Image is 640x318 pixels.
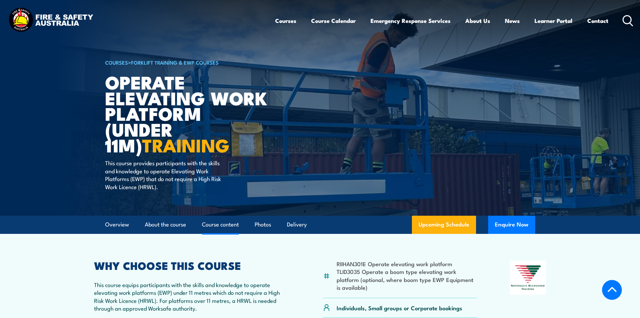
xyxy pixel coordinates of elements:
[337,304,462,312] p: Individuals, Small groups or Corporate bookings
[488,216,535,234] button: Enquire Now
[311,12,356,30] a: Course Calendar
[94,281,290,312] p: This course equips participants with the skills and knowledge to operate elevating work platforms...
[337,268,477,291] li: TLID3035 Operate a boom type elevating work platform (optional, where boom type EWP Equipment is ...
[275,12,296,30] a: Courses
[105,59,128,66] a: COURSES
[131,59,219,66] a: Forklift Training & EWP Courses
[105,74,271,153] h1: Operate Elevating Work Platform (under 11m)
[142,131,229,158] strong: TRAINING
[255,216,271,234] a: Photos
[94,260,290,270] h2: WHY CHOOSE THIS COURSE
[412,216,476,234] a: Upcoming Schedule
[587,12,608,30] a: Contact
[535,12,572,30] a: Learner Portal
[202,216,239,234] a: Course content
[465,12,490,30] a: About Us
[105,159,228,190] p: This course provides participants with the skills and knowledge to operate Elevating Work Platfor...
[505,12,520,30] a: News
[145,216,186,234] a: About the course
[510,260,546,295] img: Nationally Recognised Training logo.
[287,216,307,234] a: Delivery
[337,260,477,268] li: RIIHAN301E Operate elevating work platform
[105,58,271,66] h6: >
[371,12,451,30] a: Emergency Response Services
[105,216,129,234] a: Overview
